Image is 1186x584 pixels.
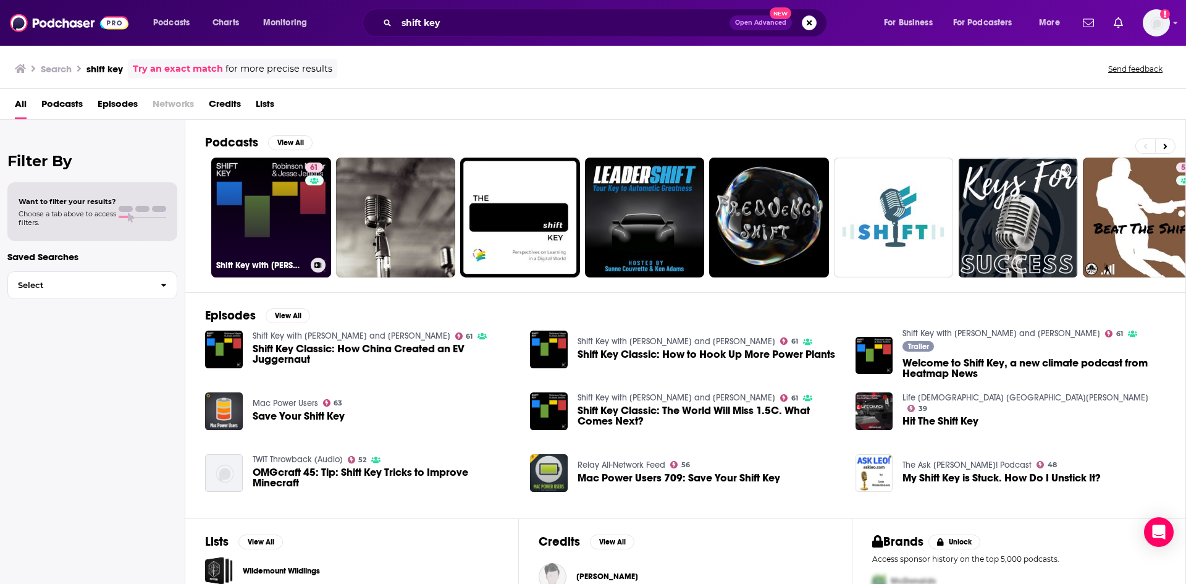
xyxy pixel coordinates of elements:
a: Life Church Fort Myers [902,392,1148,403]
a: Credits [209,94,241,119]
span: 61 [791,396,798,401]
button: open menu [145,13,206,33]
span: 63 [334,400,342,406]
a: 61 [455,332,473,340]
a: 61 [780,337,798,345]
span: Choose a tab above to access filters. [19,209,116,227]
button: Select [7,271,177,299]
a: 61 [1105,330,1123,337]
span: Charts [212,14,239,32]
img: User Profile [1143,9,1170,36]
span: New [770,7,792,19]
a: 39 [907,405,927,412]
a: Shift Key with Robinson Meyer and Jesse Jenkins [253,331,450,341]
a: Shift Key with Robinson Meyer and Jesse Jenkins [902,328,1100,339]
a: Relay All-Network Feed [578,460,665,470]
img: Podchaser - Follow, Share and Rate Podcasts [10,11,128,35]
span: All [15,94,27,119]
span: More [1039,14,1060,32]
span: [PERSON_NAME] [576,572,638,582]
h2: Credits [539,534,580,549]
div: Open Intercom Messenger [1144,517,1174,547]
span: Open Advanced [735,20,786,26]
button: Open AdvancedNew [730,15,792,30]
a: Welcome to Shift Key, a new climate podcast from Heatmap News [902,358,1166,379]
span: 61 [791,339,798,344]
a: PodcastsView All [205,135,313,150]
span: Networks [153,94,194,119]
span: 61 [310,162,318,174]
a: Lists [256,94,274,119]
a: Show notifications dropdown [1078,12,1099,33]
p: Access sponsor history on the top 5,000 podcasts. [872,554,1166,564]
h2: Lists [205,534,229,549]
button: View All [238,535,283,549]
a: Wildemount Wildlings [243,564,320,578]
a: Mac Power Users 709: Save Your Shift Key [530,454,568,492]
a: Hit The Shift Key [856,392,893,430]
span: 61 [466,334,473,339]
svg: Add a profile image [1160,9,1170,19]
button: Send feedback [1104,64,1166,74]
a: Save Your Shift Key [253,411,345,421]
a: OMGcraft 45: Tip: Shift Key Tricks to Improve Minecraft [205,454,243,492]
button: open menu [254,13,323,33]
h2: Episodes [205,308,256,323]
a: Mac Power Users [253,398,318,408]
button: Show profile menu [1143,9,1170,36]
span: Select [8,281,151,289]
a: 61Shift Key with [PERSON_NAME] and [PERSON_NAME] [211,158,331,277]
a: Show notifications dropdown [1109,12,1128,33]
a: Shift Key Classic: The World Will Miss 1.5C. What Comes Next? [578,405,841,426]
img: Welcome to Shift Key, a new climate podcast from Heatmap News [856,337,893,375]
a: Shift Key with Robinson Meyer and Jesse Jenkins [578,336,775,347]
img: Shift Key Classic: How to Hook Up More Power Plants [530,331,568,368]
a: Save Your Shift Key [205,392,243,430]
a: 63 [323,399,343,407]
input: Search podcasts, credits, & more... [397,13,730,33]
a: 56 [670,461,690,468]
a: EpisodesView All [205,308,310,323]
a: Shift Key Classic: How China Created an EV Juggernaut [253,344,516,365]
h2: Podcasts [205,135,258,150]
span: 61 [1116,331,1123,337]
a: 61 [780,394,798,402]
h2: Filter By [7,152,177,170]
span: Trailer [908,343,929,350]
a: Dakota Hungerford [576,572,638,582]
a: Try an exact match [133,62,223,76]
div: Search podcasts, credits, & more... [374,9,839,37]
span: For Business [884,14,933,32]
a: TWiT Throwback (Audio) [253,454,343,465]
a: The Ask Leo! Podcast [902,460,1032,470]
a: ListsView All [205,534,283,549]
span: For Podcasters [953,14,1012,32]
p: Saved Searches [7,251,177,263]
h3: shift key [86,63,123,75]
button: View All [266,308,310,323]
span: Podcasts [153,14,190,32]
button: open menu [875,13,948,33]
a: 61 [305,163,323,172]
a: 48 [1037,461,1057,468]
a: Charts [204,13,246,33]
a: Episodes [98,94,138,119]
button: open menu [1030,13,1075,33]
button: View All [268,135,313,150]
span: 39 [919,406,927,412]
img: Shift Key Classic: The World Will Miss 1.5C. What Comes Next? [530,392,568,430]
a: My Shift Key is Stuck. How Do I Unstick It? [902,473,1101,483]
img: Shift Key Classic: How China Created an EV Juggernaut [205,331,243,368]
a: Podcasts [41,94,83,119]
span: Want to filter your results? [19,197,116,206]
